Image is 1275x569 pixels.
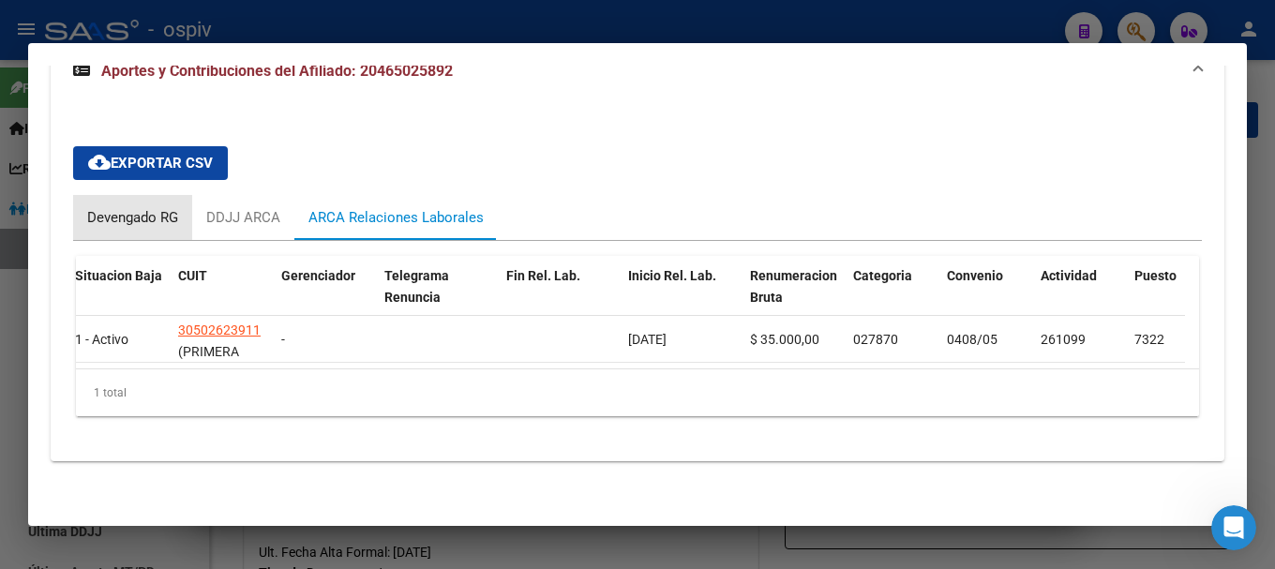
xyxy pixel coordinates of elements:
span: 7322 [1134,332,1164,347]
div: DDJJ ARCA [206,207,280,228]
span: Renumeracion Bruta [750,268,837,305]
span: (PRIMERA COOPERATIVA OBRERA DEL [PERSON_NAME] EL PROGRESO LTDA) [178,344,278,466]
span: Fin Rel. Lab. [506,268,580,283]
span: - [281,332,285,347]
datatable-header-cell: Situacion Baja [67,256,171,338]
span: Situacion Baja [75,268,162,283]
datatable-header-cell: CUIT [171,256,274,338]
datatable-header-cell: Gerenciador [274,256,377,338]
span: $ 35.000,00 [750,332,819,347]
span: Gerenciador [281,268,355,283]
span: 0408/05 [947,332,997,347]
span: 027870 [853,332,898,347]
datatable-header-cell: Inicio Rel. Lab. [621,256,742,338]
mat-icon: cloud_download [88,151,111,173]
datatable-header-cell: Telegrama Renuncia [377,256,499,338]
span: Exportar CSV [88,155,213,172]
datatable-header-cell: Fin Rel. Lab. [499,256,621,338]
span: Inicio Rel. Lab. [628,268,716,283]
div: Devengado RG [87,207,178,228]
span: Aportes y Contribuciones del Afiliado: 20465025892 [101,62,453,80]
span: [DATE] [628,332,667,347]
div: ARCA Relaciones Laborales [308,207,484,228]
span: Telegrama Renuncia [384,268,449,305]
span: Actividad [1041,268,1097,283]
div: Aportes y Contribuciones del Afiliado: 20465025892 [51,101,1224,461]
div: 1 total [76,369,1199,416]
datatable-header-cell: Categoria [846,256,939,338]
datatable-header-cell: Actividad [1033,256,1127,338]
datatable-header-cell: Puesto [1127,256,1221,338]
span: Puesto [1134,268,1177,283]
span: Convenio [947,268,1003,283]
iframe: Intercom live chat [1211,505,1256,550]
button: Exportar CSV [73,146,228,180]
span: 30502623911 [178,322,261,337]
span: Categoria [853,268,912,283]
span: 1 - Activo [75,332,128,347]
datatable-header-cell: Renumeracion Bruta [742,256,846,338]
mat-expansion-panel-header: Aportes y Contribuciones del Afiliado: 20465025892 [51,41,1224,101]
span: 261099 [1041,332,1086,347]
span: CUIT [178,268,207,283]
datatable-header-cell: Convenio [939,256,1033,338]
